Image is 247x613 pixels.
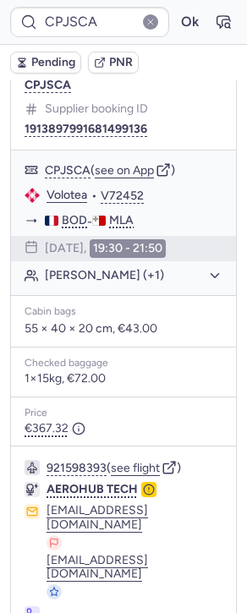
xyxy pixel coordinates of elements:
[25,321,222,337] p: 55 × 40 × 20 cm, €43.00
[62,213,87,228] span: BOD
[101,189,144,204] button: V72452
[111,462,160,475] button: see flight
[31,56,75,69] span: Pending
[45,102,148,116] span: Supplier booking ID
[45,163,91,178] button: CPJSCA
[90,239,166,258] time: 19:30 - 21:50
[88,52,139,74] button: PNR
[47,460,222,475] div: ( )
[10,7,169,37] input: PNR Reference
[25,79,71,92] button: CPJSCA
[25,306,222,318] div: Cabin bags
[176,8,203,36] button: Ok
[47,188,87,203] a: Volotea
[47,482,138,496] span: AEROHUB TECH
[109,56,133,69] span: PNR
[95,164,154,178] button: see on App
[47,188,222,203] div: •
[25,358,222,369] div: Checked baggage
[47,461,107,476] button: 921598393
[25,123,147,136] button: 1913897991681499136
[25,188,40,203] figure: V7 airline logo
[45,213,222,229] div: -
[25,422,85,435] span: €367.32
[45,162,222,178] div: ( )
[45,239,166,258] div: [DATE],
[25,372,106,386] span: 1×15kg, €72.00
[25,408,222,419] div: Price
[10,52,81,74] button: Pending
[47,554,222,581] button: [EMAIL_ADDRESS][DOMAIN_NAME]
[47,504,222,531] button: [EMAIL_ADDRESS][DOMAIN_NAME]
[45,268,222,283] button: [PERSON_NAME] (+1)
[109,213,134,228] span: MLA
